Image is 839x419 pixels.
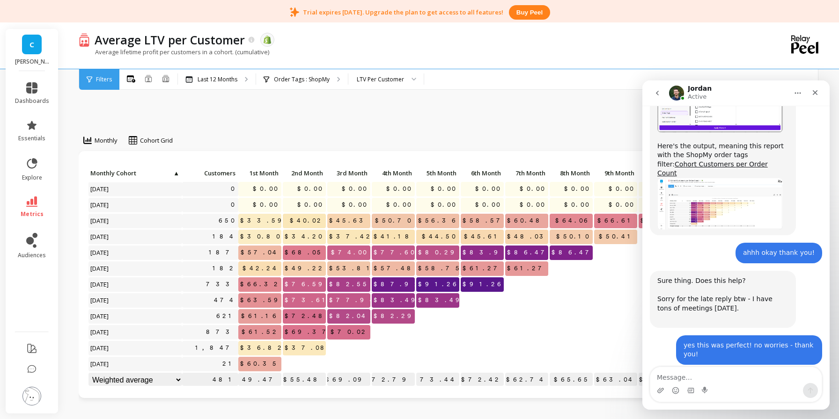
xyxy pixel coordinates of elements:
span: $0.00 [295,198,326,212]
span: $0.00 [429,182,459,196]
span: $77.94 [327,293,379,307]
span: $0.00 [340,198,370,212]
a: 0 [229,198,238,212]
span: $0.00 [295,182,326,196]
span: $42.24 [241,261,281,275]
div: Toggle SortBy [371,166,416,181]
p: $62.74 [505,373,548,387]
span: [DATE] [88,357,111,371]
span: $61.27 [461,261,506,275]
div: Toggle SortBy [88,166,132,181]
span: Monthly [95,136,118,145]
span: [DATE] [88,341,111,355]
p: Customers [182,166,238,180]
a: 0 [229,182,238,196]
span: $34.20 [283,230,326,244]
span: $0.00 [251,198,281,212]
span: [DATE] [88,325,111,339]
span: $37.42 [327,230,375,244]
span: $45.63 [327,214,372,228]
span: $87.92 [372,277,423,291]
div: Toggle SortBy [505,166,549,181]
span: $37.08 [283,341,333,355]
div: LTV Per Customer [357,75,404,84]
span: 5th Month [418,169,456,177]
span: $0.00 [251,182,281,196]
span: [DATE] [88,309,111,323]
span: [DATE] [88,198,111,212]
span: $91.26 [461,277,506,291]
span: $58.75 [416,261,464,275]
div: Toggle SortBy [282,166,327,181]
p: $69.09 [327,373,370,387]
span: [DATE] [88,214,111,228]
div: Toggle SortBy [594,166,638,181]
span: C [29,39,34,50]
span: [DATE] [88,261,111,275]
p: 6th Month [461,166,504,180]
span: $61.16 [239,309,281,323]
span: $86.47 [505,246,553,260]
span: $50.10 [554,230,593,244]
p: Last 12 Months [198,76,237,83]
span: 10th Month [640,169,679,177]
span: $53.81 [327,261,376,275]
a: 182 [211,261,238,275]
span: essentials [18,135,45,142]
p: Monthly Cohort [88,166,182,180]
span: $0.00 [473,198,504,212]
span: $68.05 [283,246,326,260]
span: [DATE] [88,246,111,260]
span: $66.32 [238,277,283,291]
span: $57.48 [372,261,419,275]
span: metrics [21,210,44,218]
p: 9th Month [594,166,637,180]
p: $72.79 [372,373,415,387]
span: $0.00 [384,198,415,212]
p: $66.69 [639,373,682,387]
p: $55.48 [283,373,326,387]
span: $0.00 [562,198,593,212]
p: Average LTV per Customer [95,32,245,48]
div: Toggle SortBy [460,166,505,181]
span: $74.00 [329,246,370,260]
p: 481 [182,373,238,387]
span: 6th Month [463,169,501,177]
span: $66.61 [596,214,637,228]
span: $45.61 [462,230,504,244]
span: $76.59 [283,277,331,291]
span: $49.22 [283,261,327,275]
span: $48.03 [505,230,552,244]
span: 1st Month [240,169,279,177]
span: $64.06 [553,214,593,228]
img: api.shopify.svg [263,36,272,44]
span: $41.18 [372,230,418,244]
div: Toggle SortBy [327,166,371,181]
span: Cohort Grid [140,136,173,145]
span: $86.47 [550,246,598,260]
span: audiences [18,252,46,259]
span: 7th Month [507,169,545,177]
a: 474 [212,293,238,307]
span: $83.49 [372,293,424,307]
p: 7th Month [505,166,548,180]
span: $82.55 [327,277,372,291]
span: dashboards [15,97,49,105]
span: $80.29 [416,246,463,260]
span: $73.61 [283,293,332,307]
p: 2nd Month [283,166,326,180]
img: profile picture [22,387,41,405]
span: $58.57 [461,214,509,228]
span: Filters [96,76,112,83]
